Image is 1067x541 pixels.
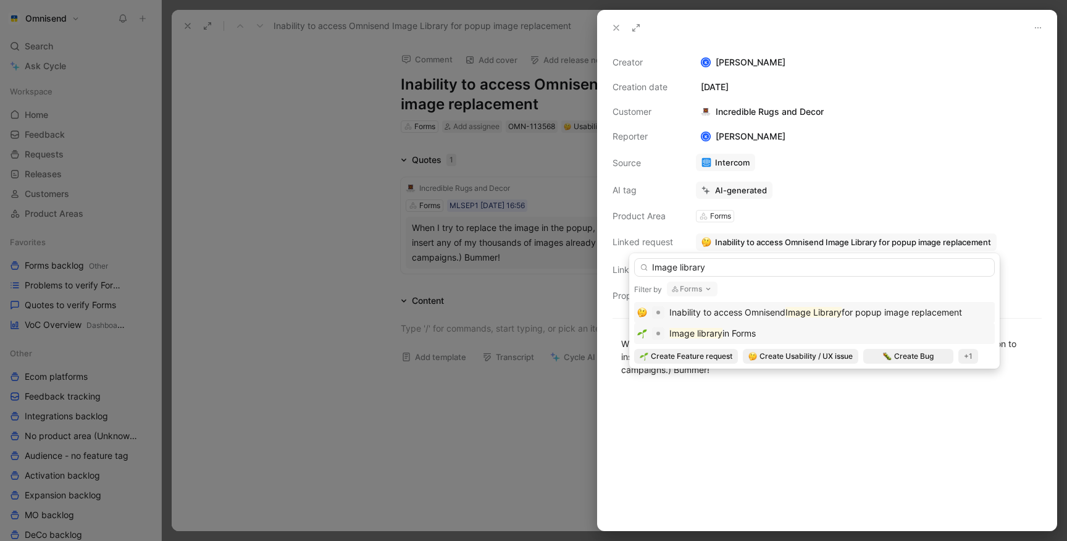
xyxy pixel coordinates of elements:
mark: Image Library [785,307,842,317]
img: 🌱 [637,329,647,338]
mark: Image library [669,328,722,338]
button: Forms [667,282,718,296]
div: Filter by [634,285,662,295]
span: Create Feature request [651,350,732,363]
input: Search... [634,258,995,277]
span: Inability to access Omnisend [669,307,785,317]
span: Create Usability / UX issue [759,350,853,363]
span: for popup image replacement [842,307,962,317]
img: 🌱 [640,352,648,361]
span: in Forms [722,328,756,338]
span: Create Bug [894,350,934,363]
img: 🐛 [883,352,892,361]
img: 🤔 [748,352,757,361]
img: 🤔 [637,308,647,317]
div: +1 [958,349,978,364]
